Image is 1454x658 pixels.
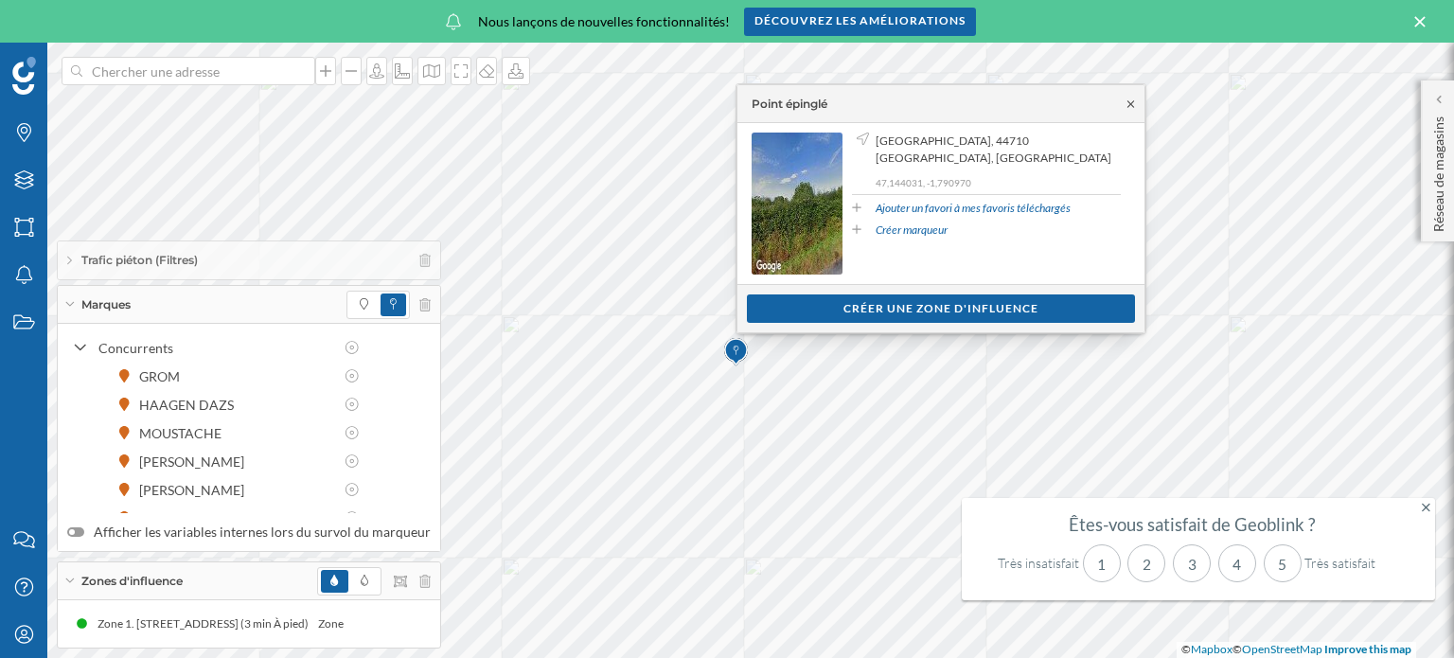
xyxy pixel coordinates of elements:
[876,133,1116,167] span: [GEOGRAPHIC_DATA], 44710 [GEOGRAPHIC_DATA], [GEOGRAPHIC_DATA]
[1324,642,1411,656] a: Improve this map
[752,133,842,275] img: streetview
[1177,642,1416,658] div: © ©
[318,614,539,633] div: Zone 1. [STREET_ADDRESS] (3 min À pied)
[478,12,730,31] span: Nous lançons de nouvelles fonctionnalités!
[1083,544,1121,582] div: 1
[12,57,36,95] img: Logo Geoblink
[81,252,198,269] span: Trafic piéton (Filtres)
[1218,544,1256,582] div: 4
[724,333,748,371] img: Marker
[1242,642,1322,656] a: OpenStreetMap
[876,176,1121,189] p: 47,144031, -1,790970
[1191,642,1232,656] a: Mapbox
[81,573,183,590] span: Zones d'influence
[975,515,1410,534] div: Êtes-vous satisfait de Geoblink ?
[975,554,1079,573] div: Très insatisfait
[81,296,131,313] span: Marques
[139,366,189,386] div: GROM
[98,338,333,358] div: Concurrents
[1264,544,1302,582] div: 5
[1304,554,1409,573] div: Très satisfait
[139,452,254,471] div: [PERSON_NAME]
[1429,109,1448,232] p: Réseau de magasins
[139,508,296,528] div: No Brand ice cream shop
[1127,544,1165,582] div: 2
[98,614,318,633] div: Zone 1. [STREET_ADDRESS] (3 min À pied)
[876,222,948,239] a: Créer marqueur
[1173,544,1211,582] div: 3
[752,96,827,113] div: Point épinglé
[139,423,231,443] div: MOUSTACHE
[876,200,1071,217] a: Ajouter un favori à mes favoris téléchargés
[139,480,254,500] div: [PERSON_NAME]
[139,395,243,415] div: HAAGEN DAZS
[67,523,431,542] label: Afficher les variables internes lors du survol du marqueur
[30,13,122,30] span: Assistance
